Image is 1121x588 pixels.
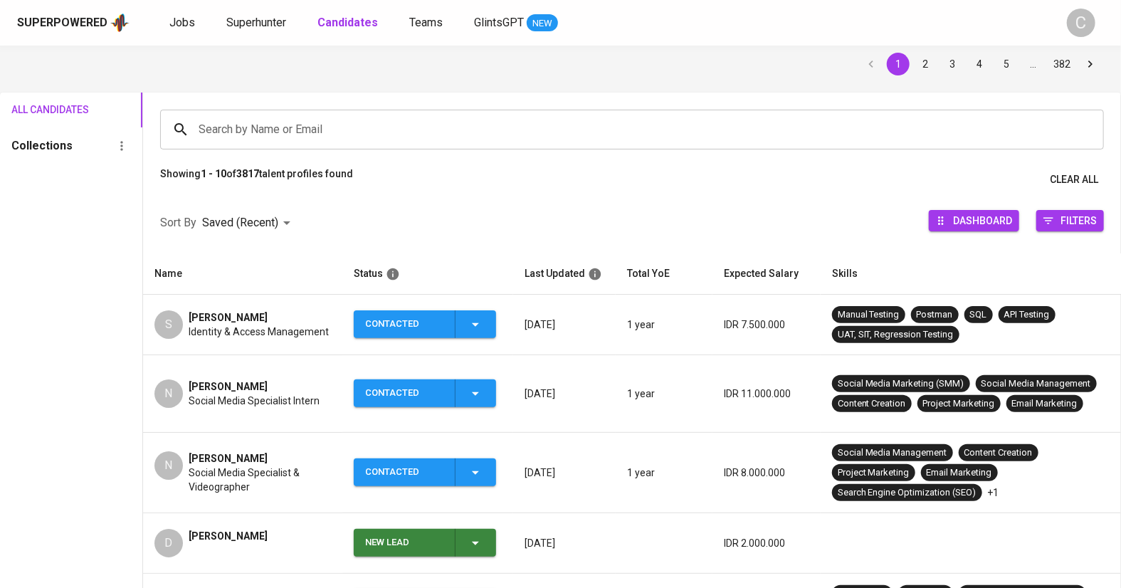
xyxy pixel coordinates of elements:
div: Social Media Management [838,446,947,460]
p: Showing of talent profiles found [160,167,353,193]
button: page 1 [887,53,910,75]
span: [PERSON_NAME] [189,529,268,543]
b: 1 - 10 [201,168,226,179]
p: [DATE] [525,387,604,401]
div: API Testing [1004,308,1050,322]
p: 1 year [627,317,701,332]
p: IDR 11.000.000 [724,387,809,401]
div: Postman [917,308,953,322]
div: Project Marketing [838,466,910,480]
span: GlintsGPT [474,16,524,29]
span: Dashboard [953,211,1012,230]
th: Expected Salary [712,253,821,295]
p: Sort By [160,214,196,231]
div: UAT, SIT, Regression Testing [838,328,954,342]
p: IDR 8.000.000 [724,466,809,480]
button: Filters [1036,210,1104,231]
button: Contacted [354,379,496,407]
th: Last Updated [513,253,616,295]
div: Search Engine Optimization (SEO) [838,486,977,500]
span: Jobs [169,16,195,29]
span: Identity & Access Management [189,325,329,339]
th: Status [342,253,513,295]
div: Project Marketing [923,397,995,411]
a: Candidates [317,14,381,32]
button: Contacted [354,310,496,338]
div: N [154,379,183,408]
div: … [1022,57,1045,71]
p: 1 year [627,466,701,480]
button: Go to next page [1079,53,1102,75]
p: Saved (Recent) [202,214,278,231]
span: Social Media Specialist & Videographer [189,466,331,494]
a: GlintsGPT NEW [474,14,558,32]
a: Teams [409,14,446,32]
button: Go to page 2 [914,53,937,75]
span: [PERSON_NAME] [189,451,268,466]
div: D [154,529,183,557]
p: IDR 7.500.000 [724,317,809,332]
h6: Collections [11,136,73,156]
p: [DATE] [525,536,604,550]
div: Contacted [365,379,443,407]
div: SQL [970,308,987,322]
div: Social Media Marketing (SMM) [838,377,964,391]
button: Go to page 382 [1049,53,1075,75]
span: [PERSON_NAME] [189,310,268,325]
div: Contacted [365,310,443,338]
span: Superhunter [226,16,286,29]
p: [DATE] [525,466,604,480]
div: Content Creation [838,397,906,411]
div: Content Creation [964,446,1033,460]
div: Manual Testing [838,308,900,322]
b: 3817 [236,168,259,179]
p: [DATE] [525,317,604,332]
span: Filters [1061,211,1097,230]
a: Superpoweredapp logo [17,12,130,33]
span: Clear All [1050,171,1098,189]
div: Social Media Management [981,377,1091,391]
span: [PERSON_NAME] [189,379,268,394]
div: C [1067,9,1095,37]
nav: pagination navigation [858,53,1104,75]
div: S [154,310,183,339]
b: Candidates [317,16,378,29]
button: Go to page 3 [941,53,964,75]
img: app logo [110,12,130,33]
div: Superpowered [17,15,107,31]
div: Email Marketing [927,466,992,480]
button: Clear All [1044,167,1104,193]
div: Email Marketing [1012,397,1078,411]
button: Dashboard [929,210,1019,231]
span: All Candidates [11,101,68,119]
th: Name [143,253,342,295]
p: IDR 2.000.000 [724,536,809,550]
div: Saved (Recent) [202,210,295,236]
div: Contacted [365,458,443,486]
div: New Lead [365,529,443,557]
a: Jobs [169,14,198,32]
th: Total YoE [616,253,712,295]
span: Social Media Specialist Intern [189,394,320,408]
button: New Lead [354,529,496,557]
button: Go to page 5 [995,53,1018,75]
a: Superhunter [226,14,289,32]
span: Teams [409,16,443,29]
button: Go to page 4 [968,53,991,75]
span: NEW [527,16,558,31]
div: N [154,451,183,480]
button: Contacted [354,458,496,486]
p: +1 [988,485,999,500]
p: 1 year [627,387,701,401]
